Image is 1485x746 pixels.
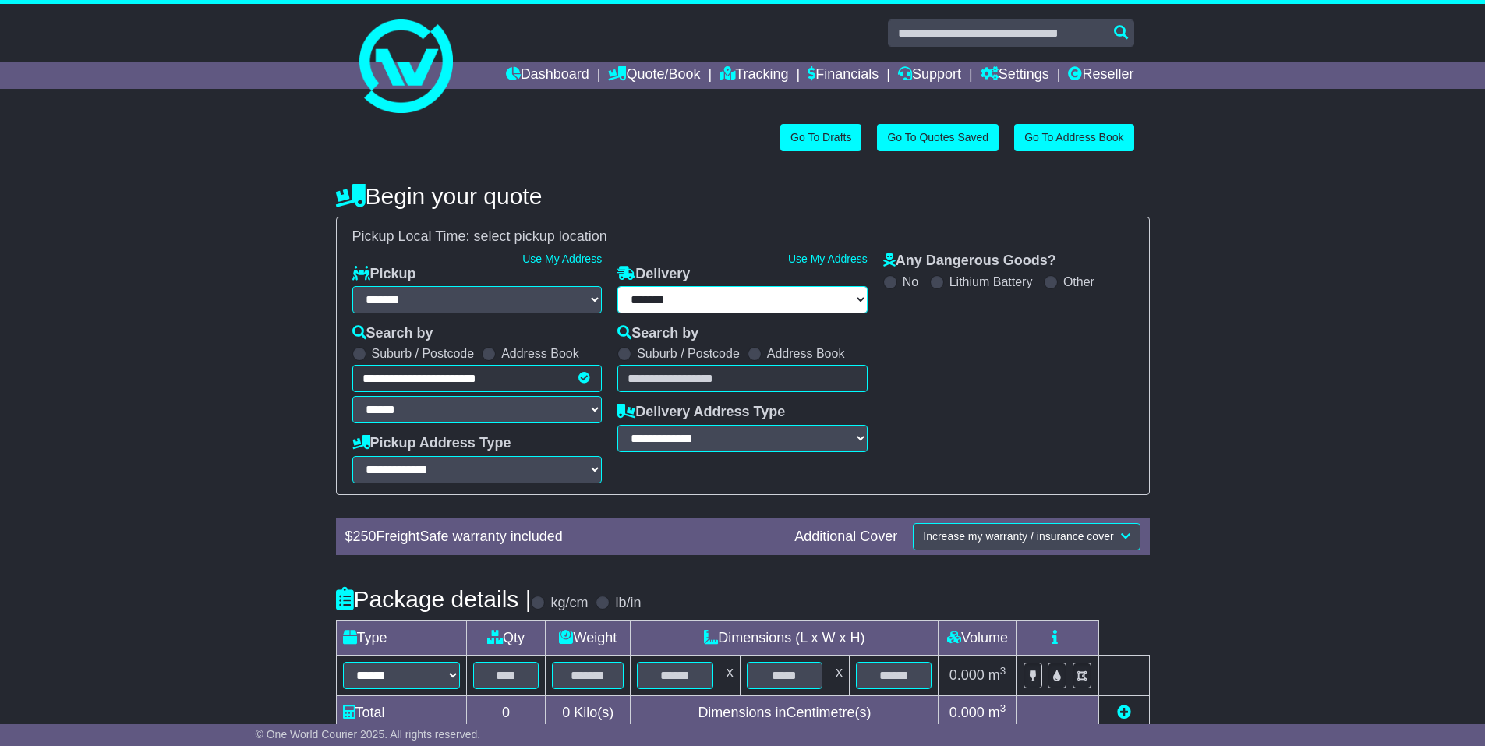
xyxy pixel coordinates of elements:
[617,404,785,421] label: Delivery Address Type
[720,655,740,695] td: x
[939,620,1017,655] td: Volume
[338,529,787,546] div: $ FreightSafe warranty included
[1000,665,1006,677] sup: 3
[913,523,1140,550] button: Increase my warranty / insurance cover
[949,274,1033,289] label: Lithium Battery
[949,667,985,683] span: 0.000
[474,228,607,244] span: select pickup location
[808,62,879,89] a: Financials
[883,253,1056,270] label: Any Dangerous Goods?
[353,529,377,544] span: 250
[720,62,788,89] a: Tracking
[988,705,1006,720] span: m
[617,325,698,342] label: Search by
[345,228,1141,246] div: Pickup Local Time:
[788,253,868,265] a: Use My Address
[352,325,433,342] label: Search by
[336,620,466,655] td: Type
[829,655,850,695] td: x
[898,62,961,89] a: Support
[336,695,466,730] td: Total
[256,728,481,741] span: © One World Courier 2025. All rights reserved.
[546,620,631,655] td: Weight
[981,62,1049,89] a: Settings
[1068,62,1133,89] a: Reseller
[466,695,546,730] td: 0
[1063,274,1094,289] label: Other
[466,620,546,655] td: Qty
[1014,124,1133,151] a: Go To Address Book
[501,346,579,361] label: Address Book
[787,529,905,546] div: Additional Cover
[336,586,532,612] h4: Package details |
[923,530,1113,543] span: Increase my warranty / insurance cover
[631,620,939,655] td: Dimensions (L x W x H)
[336,183,1150,209] h4: Begin your quote
[780,124,861,151] a: Go To Drafts
[637,346,740,361] label: Suburb / Postcode
[903,274,918,289] label: No
[522,253,602,265] a: Use My Address
[1117,705,1131,720] a: Add new item
[877,124,999,151] a: Go To Quotes Saved
[988,667,1006,683] span: m
[506,62,589,89] a: Dashboard
[550,595,588,612] label: kg/cm
[352,266,416,283] label: Pickup
[949,705,985,720] span: 0.000
[617,266,690,283] label: Delivery
[608,62,700,89] a: Quote/Book
[1000,702,1006,714] sup: 3
[546,695,631,730] td: Kilo(s)
[631,695,939,730] td: Dimensions in Centimetre(s)
[352,435,511,452] label: Pickup Address Type
[562,705,570,720] span: 0
[767,346,845,361] label: Address Book
[615,595,641,612] label: lb/in
[372,346,475,361] label: Suburb / Postcode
